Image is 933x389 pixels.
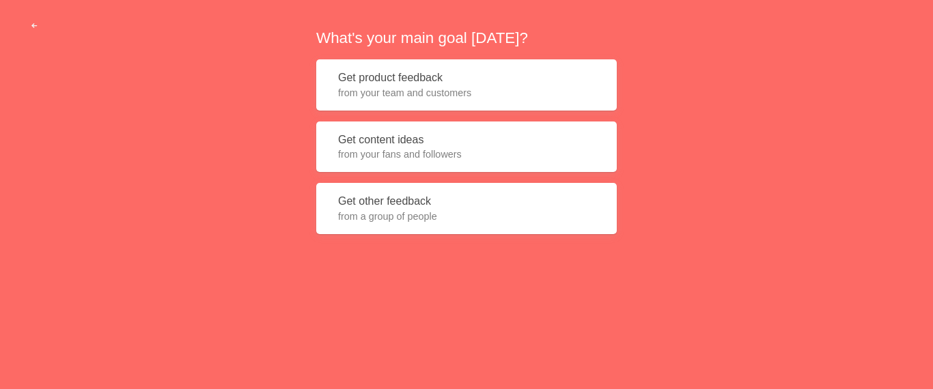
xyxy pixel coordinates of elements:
button: Get other feedbackfrom a group of people [316,183,617,234]
h2: What's your main goal [DATE]? [316,27,617,48]
span: from your team and customers [338,86,595,100]
button: Get product feedbackfrom your team and customers [316,59,617,111]
button: Get content ideasfrom your fans and followers [316,121,617,173]
span: from your fans and followers [338,147,595,161]
span: from a group of people [338,210,595,223]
